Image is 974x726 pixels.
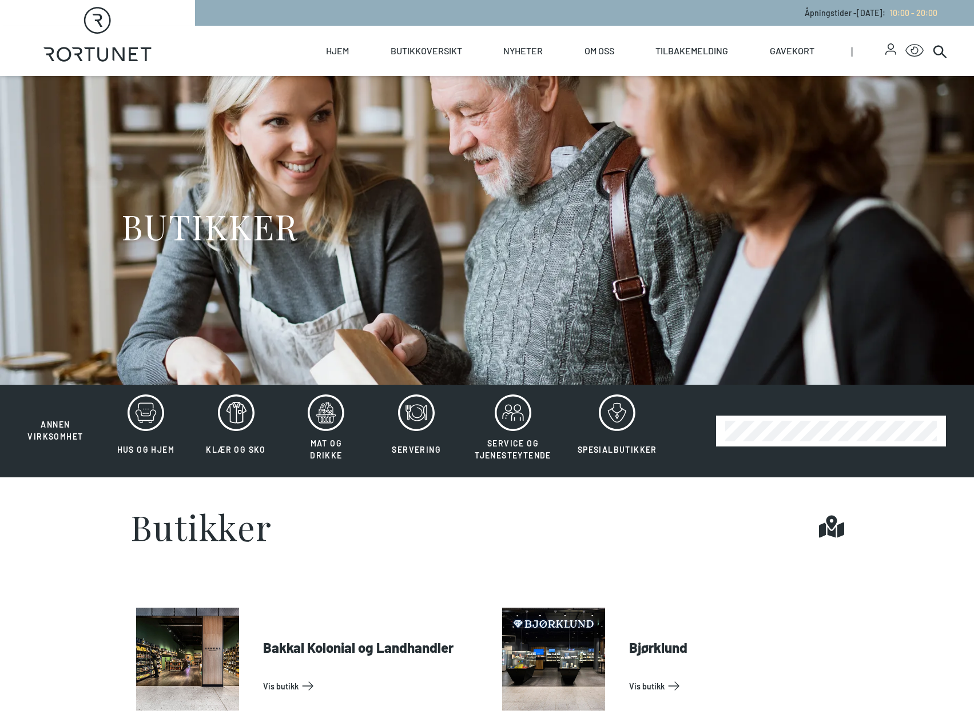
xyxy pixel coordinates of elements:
[102,394,190,468] button: Hus og hjem
[885,8,937,18] a: 10:00 - 20:00
[121,205,298,248] h1: BUTIKKER
[585,26,614,76] a: Om oss
[503,26,543,76] a: Nyheter
[851,26,885,76] span: |
[117,445,174,454] span: Hus og hjem
[206,445,265,454] span: Klær og sko
[566,394,669,468] button: Spesialbutikker
[463,394,563,468] button: Service og tjenesteytende
[282,394,370,468] button: Mat og drikke
[578,445,657,454] span: Spesialbutikker
[310,438,342,460] span: Mat og drikke
[27,420,83,441] span: Annen virksomhet
[805,7,937,19] p: Åpningstider - [DATE] :
[372,394,460,468] button: Servering
[655,26,728,76] a: Tilbakemelding
[326,26,349,76] a: Hjem
[905,42,924,60] button: Open Accessibility Menu
[11,394,100,443] button: Annen virksomhet
[391,26,462,76] a: Butikkoversikt
[475,438,551,460] span: Service og tjenesteytende
[130,509,272,544] h1: Butikker
[192,394,280,468] button: Klær og sko
[392,445,441,454] span: Servering
[890,8,937,18] span: 10:00 - 20:00
[770,26,814,76] a: Gavekort
[629,677,840,695] a: Vis Butikk: Bjørklund
[263,677,474,695] a: Vis Butikk: Bakkal Kolonial og Landhandler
